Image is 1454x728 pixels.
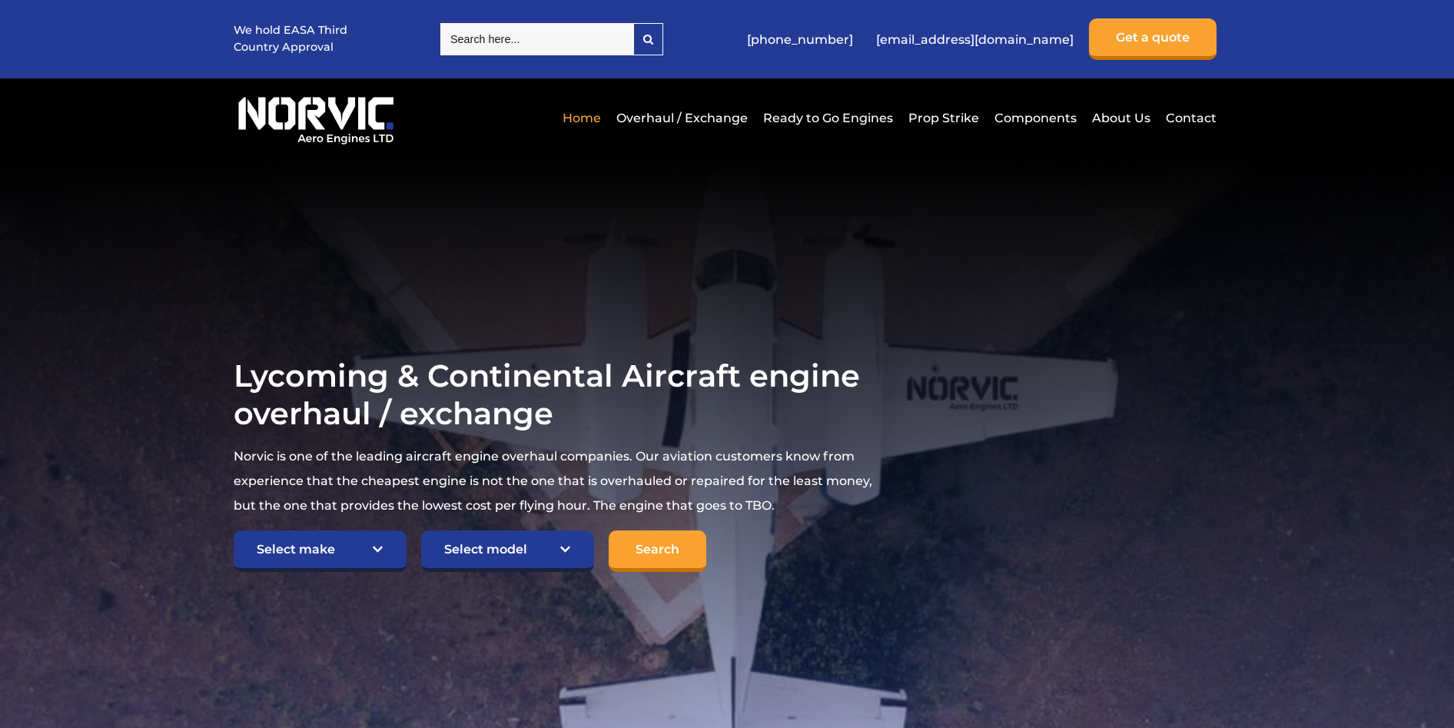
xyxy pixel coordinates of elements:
a: About Us [1088,99,1154,137]
a: Contact [1162,99,1217,137]
a: Get a quote [1089,18,1217,60]
img: Norvic Aero Engines logo [234,90,398,145]
a: [EMAIL_ADDRESS][DOMAIN_NAME] [868,21,1081,58]
a: Overhaul / Exchange [612,99,752,137]
h1: Lycoming & Continental Aircraft engine overhaul / exchange [234,357,875,432]
a: [PHONE_NUMBER] [739,21,861,58]
p: We hold EASA Third Country Approval [234,22,349,55]
p: Norvic is one of the leading aircraft engine overhaul companies. Our aviation customers know from... [234,444,875,518]
a: Components [991,99,1081,137]
a: Ready to Go Engines [759,99,897,137]
a: Prop Strike [905,99,983,137]
input: Search [609,530,706,572]
input: Search here... [440,23,633,55]
a: Home [559,99,605,137]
